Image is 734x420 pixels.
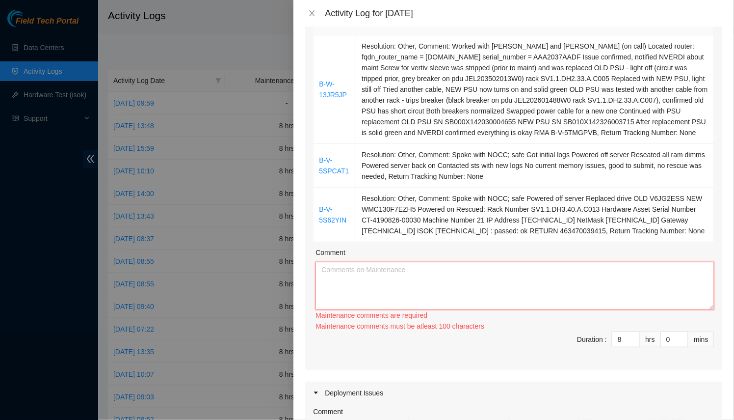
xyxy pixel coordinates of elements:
[319,80,347,99] a: B-W-13JR5JP
[688,332,714,347] div: mins
[640,332,661,347] div: hrs
[356,35,714,144] td: Resolution: Other, Comment: Worked with [PERSON_NAME] and [PERSON_NAME] (on call) Located router:...
[313,390,319,396] span: caret-right
[315,247,345,258] label: Comment
[319,205,346,224] a: B-V-5S62YIN
[356,144,714,188] td: Resolution: Other, Comment: Spoke with NOCC; safe Got initial logs Powered off server Reseated al...
[325,8,722,19] div: Activity Log for [DATE]
[315,321,714,332] div: Maintenance comments must be atleast 100 characters
[319,156,349,175] a: B-V-5SPCAT1
[305,382,722,404] div: Deployment Issues
[313,406,343,417] label: Comment
[315,262,714,310] textarea: Comment
[315,310,714,321] div: Maintenance comments are required
[577,334,607,345] div: Duration :
[305,9,319,18] button: Close
[356,188,714,242] td: Resolution: Other, Comment: Spoke with NOCC; safe Powered off server Replaced drive OLD V6JG2ESS ...
[308,9,316,17] span: close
